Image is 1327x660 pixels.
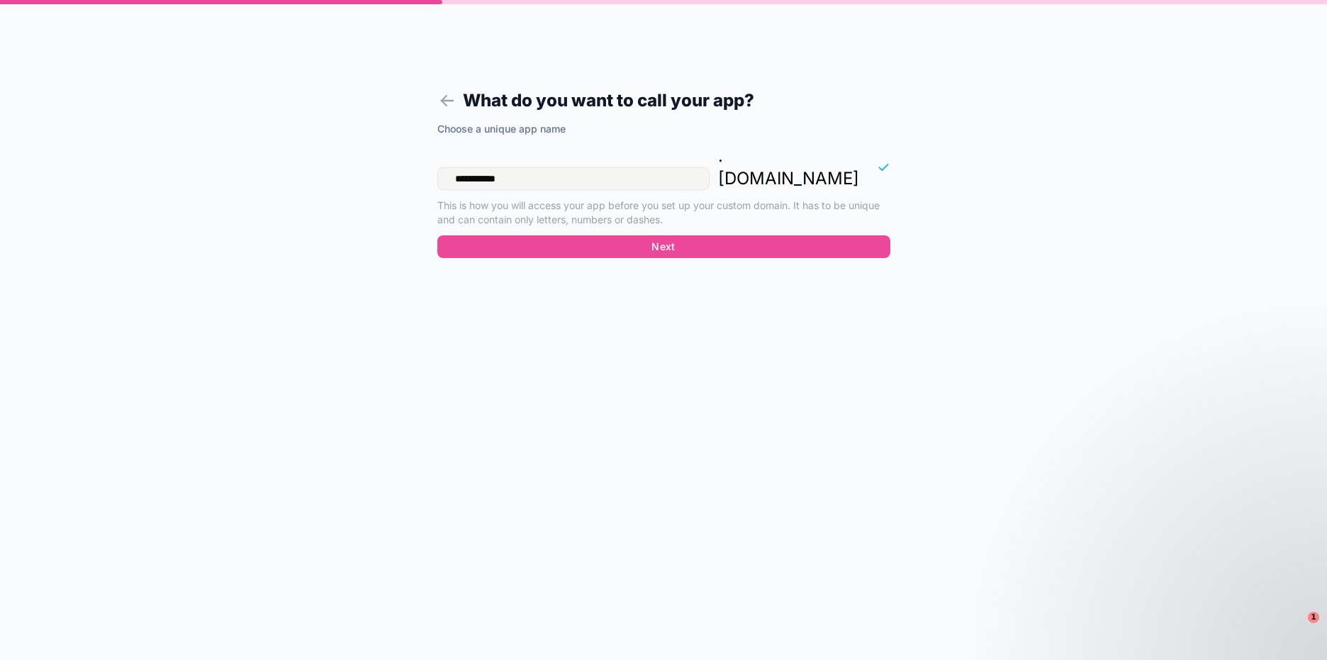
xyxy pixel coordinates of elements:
p: This is how you will access your app before you set up your custom domain. It has to be unique an... [437,198,890,227]
p: . [DOMAIN_NAME] [718,145,859,190]
iframe: Intercom live chat [1279,612,1313,646]
iframe: Intercom notifications message [1043,522,1327,622]
span: 1 [1308,612,1319,623]
button: Next [437,235,890,258]
h1: What do you want to call your app? [437,88,890,113]
label: Choose a unique app name [437,122,566,136]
